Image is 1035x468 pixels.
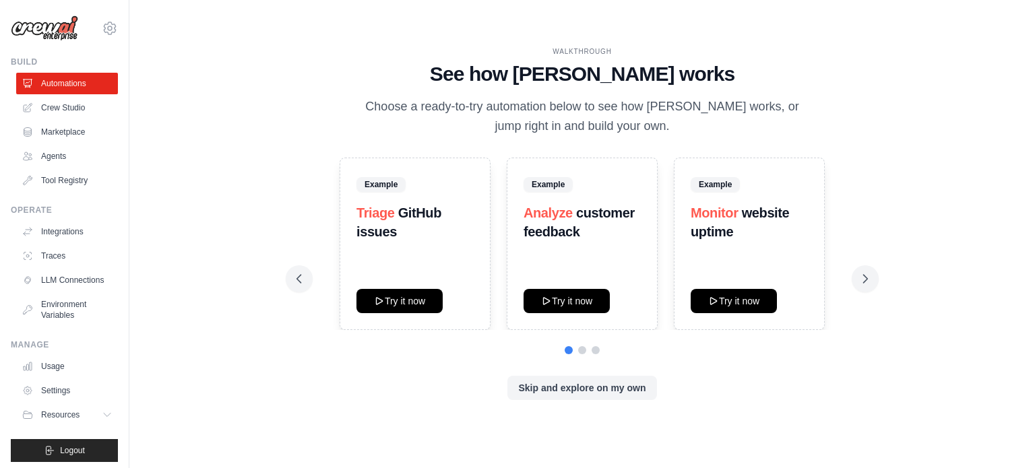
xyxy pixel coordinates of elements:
[11,15,78,41] img: Logo
[11,339,118,350] div: Manage
[356,97,809,137] p: Choose a ready-to-try automation below to see how [PERSON_NAME] works, or jump right in and build...
[11,205,118,215] div: Operate
[507,376,656,400] button: Skip and explore on my own
[296,62,868,86] h1: See how [PERSON_NAME] works
[16,404,118,426] button: Resources
[16,245,118,267] a: Traces
[356,177,406,192] span: Example
[524,205,573,220] span: Analyze
[11,57,118,67] div: Build
[60,445,85,456] span: Logout
[11,439,118,462] button: Logout
[356,205,395,220] span: Triage
[524,177,573,192] span: Example
[16,145,118,167] a: Agents
[356,289,443,313] button: Try it now
[16,73,118,94] a: Automations
[16,97,118,119] a: Crew Studio
[16,221,118,242] a: Integrations
[524,289,610,313] button: Try it now
[691,289,777,313] button: Try it now
[41,409,80,420] span: Resources
[16,121,118,143] a: Marketplace
[16,380,118,401] a: Settings
[356,205,441,239] strong: GitHub issues
[16,356,118,377] a: Usage
[16,294,118,326] a: Environment Variables
[524,205,635,239] strong: customer feedback
[691,205,739,220] span: Monitor
[296,46,868,57] div: WALKTHROUGH
[691,177,740,192] span: Example
[16,269,118,291] a: LLM Connections
[16,170,118,191] a: Tool Registry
